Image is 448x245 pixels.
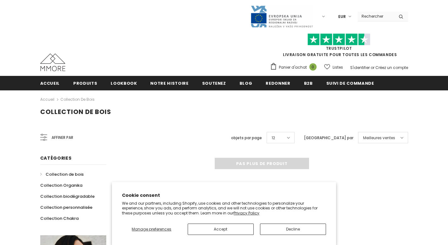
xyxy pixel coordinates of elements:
[279,64,307,71] span: Panier d'achat
[240,76,252,90] a: Blog
[266,76,290,90] a: Redonner
[234,210,259,216] a: Privacy Policy
[363,135,395,141] span: Meilleures ventes
[111,76,137,90] a: Lookbook
[202,76,226,90] a: soutenez
[73,80,97,86] span: Produits
[188,224,254,235] button: Accept
[40,213,79,224] a: Collection Chakra
[304,76,313,90] a: B2B
[338,14,346,20] span: EUR
[231,135,262,141] label: objets par page
[52,134,73,141] span: Affiner par
[304,135,353,141] label: [GEOGRAPHIC_DATA] par
[122,201,326,216] p: We and our partners, including Shopify, use cookies and other technologies to personalize your ex...
[60,97,95,102] a: Collection de bois
[40,191,95,202] a: Collection biodégradable
[40,215,79,221] span: Collection Chakra
[40,76,60,90] a: Accueil
[132,226,171,232] span: Manage preferences
[375,65,408,70] a: Créez un compte
[350,65,370,70] a: S'identifier
[150,80,188,86] span: Notre histoire
[40,204,92,210] span: Collection personnalisée
[240,80,252,86] span: Blog
[40,80,60,86] span: Accueil
[266,80,290,86] span: Redonner
[260,224,326,235] button: Decline
[40,107,111,116] span: Collection de bois
[40,180,82,191] a: Collection Organika
[250,14,313,19] a: Javni Razpis
[309,63,317,71] span: 0
[122,224,181,235] button: Manage preferences
[270,36,408,57] span: LIVRAISON GRATUITE POUR TOUTES LES COMMANDES
[333,64,343,71] span: Listes
[40,169,84,180] a: Collection de bois
[202,80,226,86] span: soutenez
[122,192,326,199] h2: Cookie consent
[324,62,343,73] a: Listes
[307,33,370,46] img: Faites confiance aux étoiles pilotes
[326,46,352,51] a: TrustPilot
[73,76,97,90] a: Produits
[40,182,82,188] span: Collection Organika
[40,202,92,213] a: Collection personnalisée
[326,80,374,86] span: Suivi de commande
[111,80,137,86] span: Lookbook
[40,193,95,199] span: Collection biodégradable
[46,171,84,177] span: Collection de bois
[40,54,65,71] img: Cas MMORE
[326,76,374,90] a: Suivi de commande
[40,155,72,161] span: Catégories
[40,96,54,103] a: Accueil
[150,76,188,90] a: Notre histoire
[250,5,313,28] img: Javni Razpis
[270,63,320,72] a: Panier d'achat 0
[272,135,275,141] span: 12
[304,80,313,86] span: B2B
[358,12,394,21] input: Search Site
[371,65,374,70] span: or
